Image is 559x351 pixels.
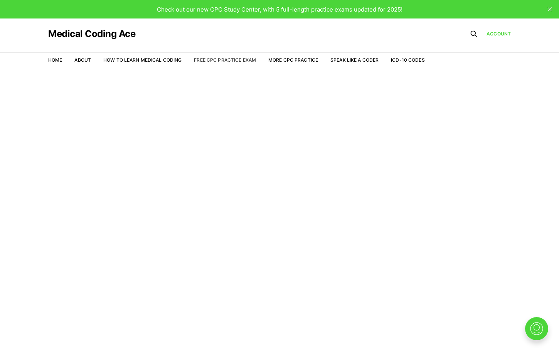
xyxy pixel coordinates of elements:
[391,57,424,63] a: ICD-10 Codes
[74,57,91,63] a: About
[157,6,402,13] span: Check out our new CPC Study Center, with 5 full-length practice exams updated for 2025!
[544,3,556,15] button: close
[194,57,256,63] a: Free CPC Practice Exam
[103,57,182,63] a: How to Learn Medical Coding
[487,30,511,37] a: Account
[519,313,559,351] iframe: portal-trigger
[268,57,318,63] a: More CPC Practice
[48,29,135,39] a: Medical Coding Ace
[48,57,62,63] a: Home
[330,57,379,63] a: Speak Like a Coder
